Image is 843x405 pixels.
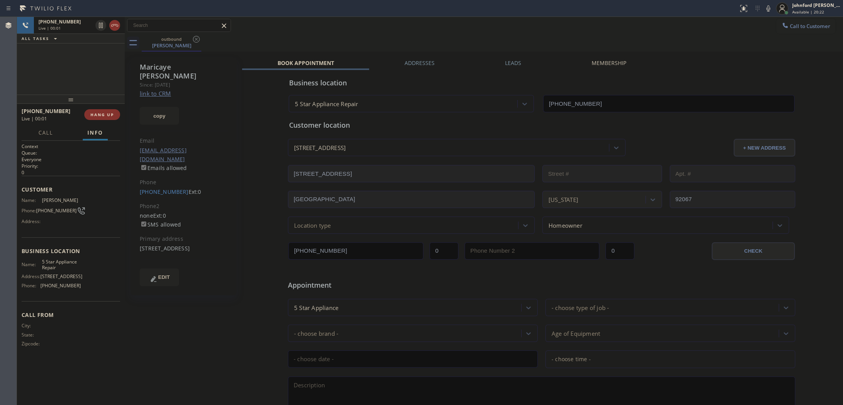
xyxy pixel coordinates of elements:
[22,115,47,122] span: Live | 00:01
[552,329,600,338] div: Age of Equipment
[38,18,81,25] span: [PHONE_NUMBER]
[22,208,36,213] span: Phone:
[22,186,120,193] span: Customer
[405,59,435,67] label: Addresses
[22,273,40,279] span: Address:
[140,235,228,243] div: Primary address
[294,221,331,230] div: Location type
[140,90,171,97] a: link to CRM
[22,150,120,156] h2: Queue:
[127,19,231,32] input: Search
[552,355,591,363] span: - choose time -
[792,2,841,8] div: Johnford [PERSON_NAME]
[36,208,77,213] span: [PHONE_NUMBER]
[605,242,634,260] input: Ext. 2
[140,212,228,229] div: none
[542,165,662,182] input: Street #
[140,164,187,172] label: Emails allowed
[763,3,774,14] button: Mute
[734,139,795,157] button: + NEW ADDRESS
[140,107,179,125] button: copy
[189,188,201,195] span: Ext: 0
[288,191,535,208] input: City
[95,20,106,31] button: Hold Customer
[34,125,58,140] button: Call
[670,165,796,182] input: Apt. #
[505,59,521,67] label: Leads
[22,218,42,224] span: Address:
[549,221,582,230] div: Homeowner
[22,156,120,163] p: Everyone
[142,34,201,51] div: Maricaye Daniels
[142,42,201,49] div: [PERSON_NAME]
[22,197,42,203] span: Name:
[22,341,42,347] span: Zipcode:
[543,95,794,112] input: Phone Number
[17,34,65,43] button: ALL TASKS
[552,303,609,312] div: - choose type of job -
[430,242,458,260] input: Ext.
[140,188,189,195] a: [PHONE_NUMBER]
[294,329,338,338] div: - choose brand -
[289,78,794,88] div: Business location
[22,169,120,176] p: 0
[109,20,120,31] button: Hang up
[670,191,796,208] input: ZIP
[38,129,53,136] span: Call
[140,178,228,187] div: Phone
[22,143,120,150] h1: Context
[90,112,114,117] span: HANG UP
[288,280,456,290] span: Appointment
[140,202,228,211] div: Phone2
[790,23,830,30] span: Call to Customer
[22,332,42,338] span: State:
[465,242,600,260] input: Phone Number 2
[22,283,40,288] span: Phone:
[87,129,103,136] span: Info
[84,109,120,120] button: HANG UP
[294,303,338,312] div: 5 Star Appliance
[140,137,228,145] div: Email
[288,242,423,260] input: Phone Number
[22,36,49,41] span: ALL TASKS
[42,259,80,271] span: 5 Star Appliance Repair
[141,165,146,170] input: Emails allowed
[140,221,181,228] label: SMS allowed
[140,244,228,253] div: [STREET_ADDRESS]
[140,63,228,80] div: Maricaye [PERSON_NAME]
[792,9,824,15] span: Available | 20:22
[592,59,626,67] label: Membership
[141,222,146,227] input: SMS allowed
[40,273,82,279] span: [STREET_ADDRESS]
[22,247,120,255] span: Business location
[776,19,835,33] button: Call to Customer
[42,197,80,203] span: [PERSON_NAME]
[712,242,795,260] button: CHECK
[158,274,170,280] span: EDIT
[295,100,358,108] div: 5 Star Appliance Repair
[83,125,108,140] button: Info
[140,147,187,163] a: [EMAIL_ADDRESS][DOMAIN_NAME]
[22,262,42,267] span: Name:
[288,165,535,182] input: Address
[278,59,334,67] label: Book Appointment
[288,350,538,368] input: - choose date -
[22,311,120,318] span: Call From
[140,80,228,89] div: Since: [DATE]
[22,323,42,328] span: City:
[40,283,81,288] span: [PHONE_NUMBER]
[289,120,794,130] div: Customer location
[22,107,70,115] span: [PHONE_NUMBER]
[38,25,61,31] span: Live | 00:01
[142,36,201,42] div: outbound
[153,212,166,219] span: Ext: 0
[22,163,120,169] h2: Priority:
[294,143,346,152] div: [STREET_ADDRESS]
[140,268,179,286] button: EDIT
